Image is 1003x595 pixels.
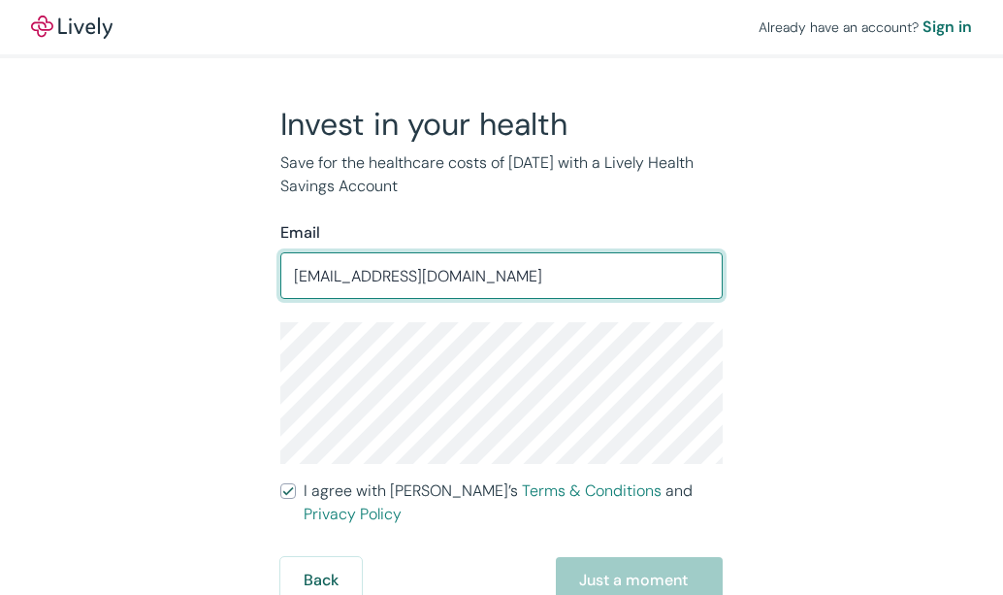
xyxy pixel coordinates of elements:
a: Terms & Conditions [522,480,662,501]
img: Lively [31,16,113,39]
span: I agree with [PERSON_NAME]’s and [304,479,723,526]
a: Sign in [922,16,972,39]
div: Already have an account? [759,16,972,39]
p: Save for the healthcare costs of [DATE] with a Lively Health Savings Account [280,151,723,198]
label: Email [280,221,320,245]
h2: Invest in your health [280,105,723,144]
a: Privacy Policy [304,504,402,524]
